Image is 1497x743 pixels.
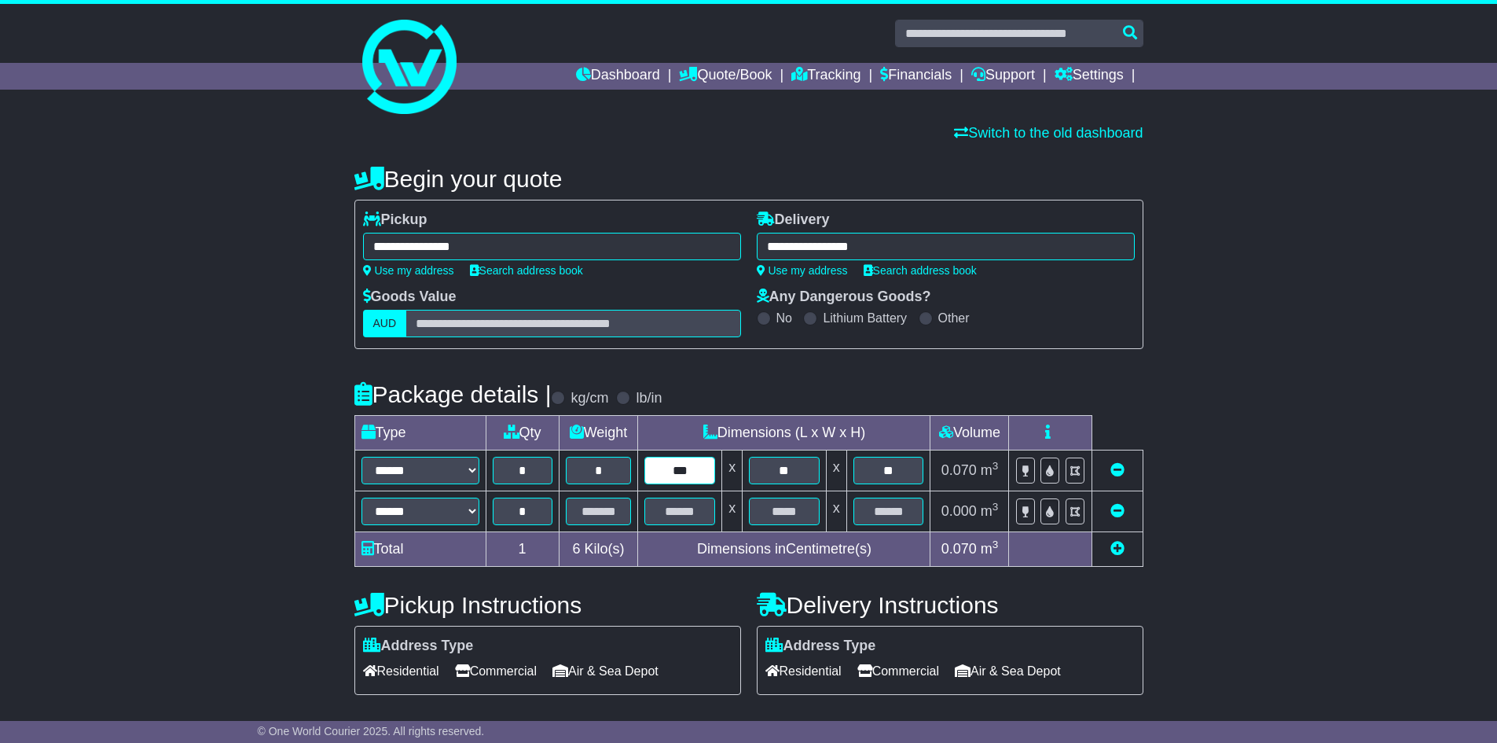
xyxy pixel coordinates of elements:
[363,659,439,683] span: Residential
[992,501,999,513] sup: 3
[776,311,792,326] label: No
[1110,541,1125,557] a: Add new item
[941,503,977,519] span: 0.000
[455,659,537,683] span: Commercial
[955,659,1061,683] span: Air & Sea Depot
[981,462,999,478] span: m
[981,503,999,519] span: m
[1055,63,1124,90] a: Settings
[992,539,999,550] sup: 3
[363,211,427,229] label: Pickup
[765,638,876,655] label: Address Type
[823,311,907,326] label: Lithium Battery
[354,381,552,407] h4: Package details |
[638,416,930,451] td: Dimensions (L x W x H)
[638,532,930,567] td: Dimensions in Centimetre(s)
[992,460,999,472] sup: 3
[722,451,743,491] td: x
[757,211,830,229] label: Delivery
[938,311,970,326] label: Other
[1110,503,1125,519] a: Remove this item
[765,659,842,683] span: Residential
[354,166,1143,192] h4: Begin your quote
[559,532,638,567] td: Kilo(s)
[486,532,559,567] td: 1
[354,532,486,567] td: Total
[679,63,772,90] a: Quote/Book
[757,289,931,306] label: Any Dangerous Goods?
[470,264,583,277] a: Search address book
[576,63,660,90] a: Dashboard
[826,491,846,532] td: x
[571,390,608,407] label: kg/cm
[757,264,848,277] a: Use my address
[552,659,659,683] span: Air & Sea Depot
[791,63,860,90] a: Tracking
[864,264,977,277] a: Search address book
[880,63,952,90] a: Financials
[572,541,580,557] span: 6
[363,638,474,655] label: Address Type
[559,416,638,451] td: Weight
[930,416,1009,451] td: Volume
[354,592,741,618] h4: Pickup Instructions
[258,725,485,737] span: © One World Courier 2025. All rights reserved.
[981,541,999,557] span: m
[941,462,977,478] span: 0.070
[722,491,743,532] td: x
[857,659,939,683] span: Commercial
[1110,462,1125,478] a: Remove this item
[941,541,977,557] span: 0.070
[363,264,454,277] a: Use my address
[954,125,1143,141] a: Switch to the old dashboard
[363,289,457,306] label: Goods Value
[363,310,407,337] label: AUD
[826,451,846,491] td: x
[354,416,486,451] td: Type
[636,390,662,407] label: lb/in
[486,416,559,451] td: Qty
[757,592,1143,618] h4: Delivery Instructions
[971,63,1035,90] a: Support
